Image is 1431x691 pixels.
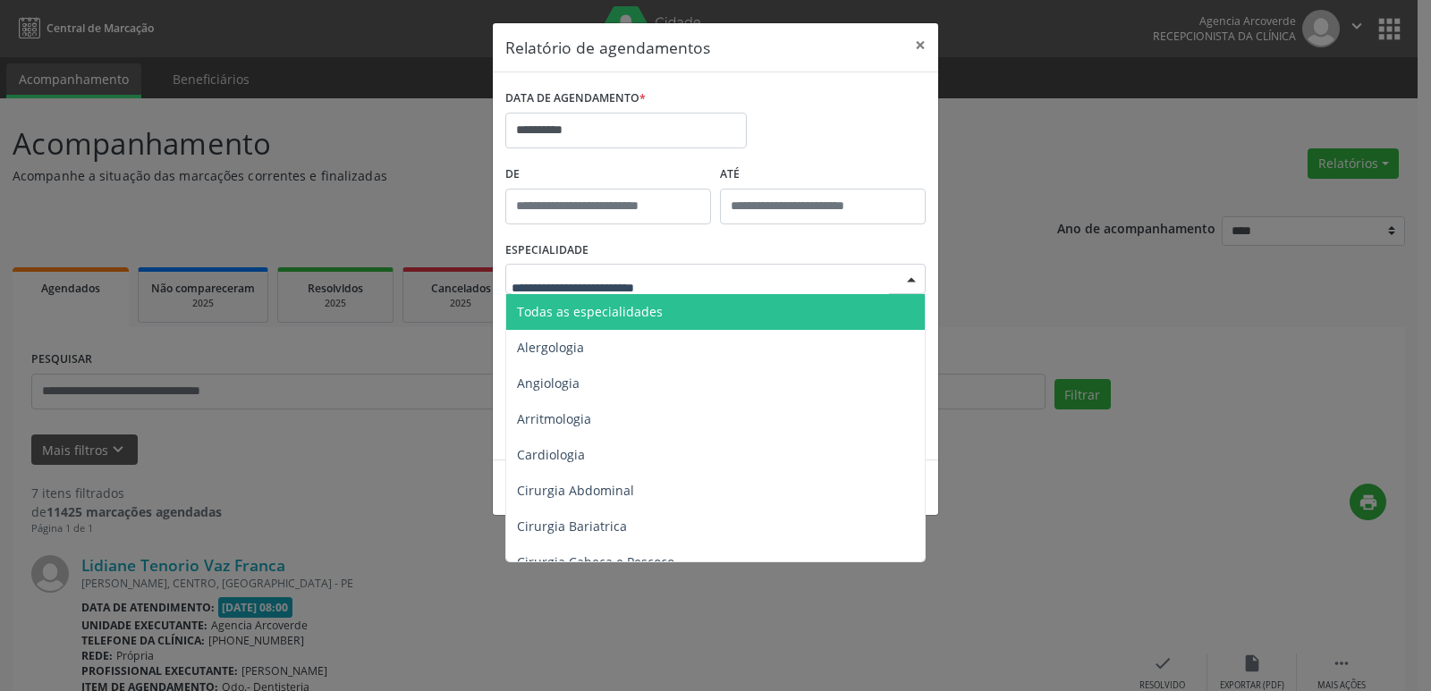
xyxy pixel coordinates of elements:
[720,161,926,189] label: ATÉ
[517,410,591,427] span: Arritmologia
[517,303,663,320] span: Todas as especialidades
[517,339,584,356] span: Alergologia
[517,553,674,570] span: Cirurgia Cabeça e Pescoço
[505,161,711,189] label: De
[505,36,710,59] h5: Relatório de agendamentos
[517,446,585,463] span: Cardiologia
[517,375,580,392] span: Angiologia
[505,85,646,113] label: DATA DE AGENDAMENTO
[517,482,634,499] span: Cirurgia Abdominal
[517,518,627,535] span: Cirurgia Bariatrica
[902,23,938,67] button: Close
[505,237,588,265] label: ESPECIALIDADE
